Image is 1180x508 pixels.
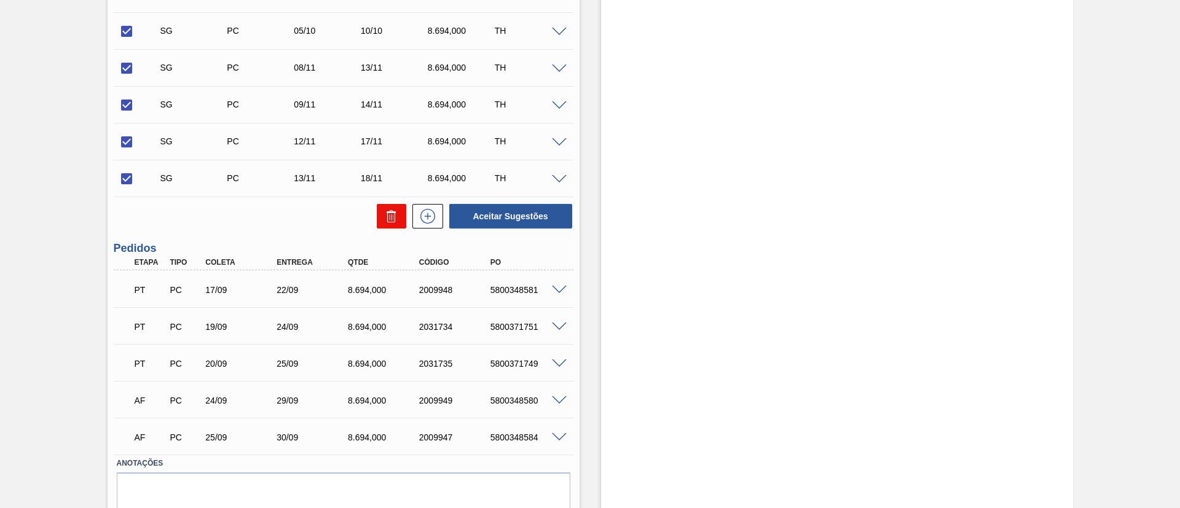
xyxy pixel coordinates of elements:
[416,396,496,405] div: 2009949
[487,285,567,295] div: 5800348581
[416,258,496,267] div: Código
[291,173,365,183] div: 13/11/2025
[416,359,496,369] div: 2031735
[345,432,425,442] div: 8.694,000
[132,313,168,340] div: Pedido em Trânsito
[291,100,365,109] div: 09/11/2025
[157,63,232,72] div: Sugestão Criada
[132,276,168,303] div: Pedido em Trânsito
[167,432,203,442] div: Pedido de Compra
[132,424,168,451] div: Aguardando Faturamento
[202,359,282,369] div: 20/09/2025
[273,359,353,369] div: 25/09/2025
[157,136,232,146] div: Sugestão Criada
[345,258,425,267] div: Qtde
[132,258,168,267] div: Etapa
[406,204,443,229] div: Nova sugestão
[492,63,566,72] div: TH
[416,285,496,295] div: 2009948
[167,322,203,332] div: Pedido de Compra
[291,136,365,146] div: 12/11/2025
[167,396,203,405] div: Pedido de Compra
[358,136,432,146] div: 17/11/2025
[135,432,165,442] p: AF
[492,173,566,183] div: TH
[425,136,499,146] div: 8.694,000
[167,258,203,267] div: Tipo
[291,26,365,36] div: 05/10/2025
[224,100,298,109] div: Pedido de Compra
[135,396,165,405] p: AF
[114,242,573,255] h3: Pedidos
[416,322,496,332] div: 2031734
[132,350,168,377] div: Pedido em Trânsito
[291,63,365,72] div: 08/11/2025
[443,203,573,230] div: Aceitar Sugestões
[202,432,282,442] div: 25/09/2025
[132,387,168,414] div: Aguardando Faturamento
[416,432,496,442] div: 2009947
[425,63,499,72] div: 8.694,000
[224,136,298,146] div: Pedido de Compra
[157,100,232,109] div: Sugestão Criada
[425,26,499,36] div: 8.694,000
[487,258,567,267] div: PO
[492,26,566,36] div: TH
[135,359,165,369] p: PT
[345,359,425,369] div: 8.694,000
[425,173,499,183] div: 8.694,000
[202,322,282,332] div: 19/09/2025
[224,173,298,183] div: Pedido de Compra
[449,204,572,229] button: Aceitar Sugestões
[487,396,567,405] div: 5800348580
[135,285,165,295] p: PT
[487,432,567,442] div: 5800348584
[371,204,406,229] div: Excluir Sugestões
[345,285,425,295] div: 8.694,000
[358,173,432,183] div: 18/11/2025
[224,26,298,36] div: Pedido de Compra
[167,285,203,295] div: Pedido de Compra
[273,322,353,332] div: 24/09/2025
[157,26,232,36] div: Sugestão Criada
[358,63,432,72] div: 13/11/2025
[273,258,353,267] div: Entrega
[202,285,282,295] div: 17/09/2025
[157,173,232,183] div: Sugestão Criada
[345,396,425,405] div: 8.694,000
[202,396,282,405] div: 24/09/2025
[202,258,282,267] div: Coleta
[487,359,567,369] div: 5800371749
[135,322,165,332] p: PT
[492,136,566,146] div: TH
[487,322,567,332] div: 5800371751
[492,100,566,109] div: TH
[167,359,203,369] div: Pedido de Compra
[273,432,353,442] div: 30/09/2025
[425,100,499,109] div: 8.694,000
[345,322,425,332] div: 8.694,000
[358,26,432,36] div: 10/10/2025
[273,396,353,405] div: 29/09/2025
[117,455,570,472] label: Anotações
[224,63,298,72] div: Pedido de Compra
[273,285,353,295] div: 22/09/2025
[358,100,432,109] div: 14/11/2025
